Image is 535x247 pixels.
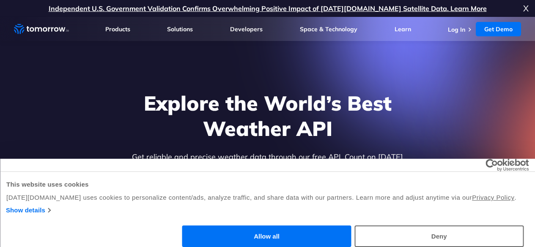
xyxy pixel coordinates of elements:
a: Show details [6,205,50,215]
button: Allow all [182,225,351,247]
div: This website uses cookies [6,179,529,190]
a: Independent U.S. Government Validation Confirms Overwhelming Positive Impact of [DATE][DOMAIN_NAM... [49,4,487,13]
a: Home link [14,23,69,35]
a: Products [105,25,130,33]
h1: Explore the World’s Best Weather API [104,90,431,141]
a: Solutions [167,25,193,33]
a: Log In [448,26,465,33]
a: Developers [230,25,263,33]
a: Privacy Policy [472,194,514,201]
p: Get reliable and precise weather data through our free API. Count on [DATE][DOMAIN_NAME] for quic... [104,151,431,198]
a: Learn [395,25,411,33]
button: Deny [354,225,524,247]
div: [DATE][DOMAIN_NAME] uses cookies to personalize content/ads, analyze traffic, and share data with... [6,193,529,203]
a: Usercentrics Cookiebot - opens in a new window [455,159,529,171]
a: Space & Technology [300,25,357,33]
a: Get Demo [476,22,521,36]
